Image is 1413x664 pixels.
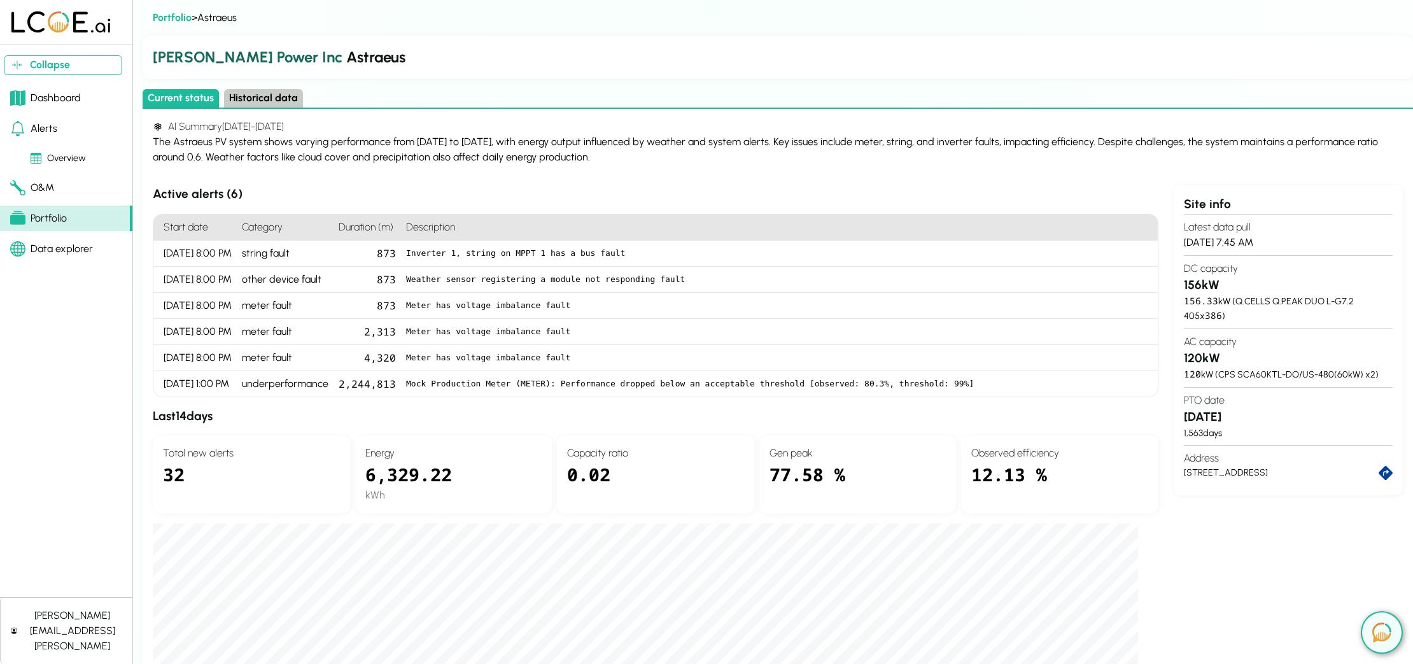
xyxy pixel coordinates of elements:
button: Collapse [4,55,122,75]
div: 873 [334,267,401,293]
div: kWh [365,488,542,503]
pre: Mock Production Meter (METER): Performance dropped below an acceptable threshold [observed: 80.3%... [406,378,1148,390]
h3: [DATE] [1184,408,1393,427]
h4: PTO date [1184,393,1393,408]
h3: 156 kW [1184,276,1393,295]
div: string fault [237,241,334,267]
div: The Astraeus PV system shows varying performance from [DATE] to [DATE], with energy output influe... [153,134,1403,165]
div: [DATE] 8:00 PM [153,319,237,345]
div: [DATE] 8:00 PM [153,267,237,293]
div: [PERSON_NAME][EMAIL_ADDRESS][PERSON_NAME] [22,608,122,654]
div: Select page state [143,89,1413,109]
div: Alerts [10,121,57,136]
pre: Weather sensor registering a module not responding fault [406,273,1148,286]
pre: Inverter 1, string on MPPT 1 has a bus fault [406,247,1148,260]
div: 2,244,813 [334,371,401,397]
h3: Last 14 days [153,407,1158,426]
div: 12.13 % [971,461,1148,503]
div: [DATE] 8:00 PM [153,345,237,371]
div: 77.58 % [770,461,946,503]
div: 873 [334,241,401,267]
h4: Category [237,215,334,241]
div: O&M [10,180,54,195]
a: Portfolio [153,11,192,24]
section: [DATE] 7:45 AM [1184,214,1393,255]
h2: Astraeus [153,46,1403,69]
button: Historical data [224,89,303,108]
pre: Meter has voltage imbalance fault [406,351,1148,364]
h4: Capacity ratio [567,446,744,461]
h4: Total new alerts [163,446,340,461]
pre: Meter has voltage imbalance fault [406,325,1148,338]
h3: 120 kW [1184,350,1393,368]
div: 32 [163,461,340,503]
span: 2 [1370,369,1375,380]
div: other device fault [237,267,334,293]
h4: AC capacity [1184,334,1393,350]
div: [DATE] 8:00 PM [153,241,237,267]
div: 6,329.22 [365,461,542,488]
div: kW ( CPS SCA60KTL-DO/US-480 ( 60 kW) x ) [1184,367,1393,382]
h4: Description [401,215,1158,241]
h4: Gen peak [770,446,946,461]
span: 386 [1205,309,1222,321]
div: meter fault [237,319,334,345]
div: meter fault [237,345,334,371]
div: 1,563 days [1184,427,1393,441]
h4: Observed efficiency [971,446,1148,461]
div: underperformance [237,371,334,397]
div: > Astraeus [153,10,1403,25]
div: Data explorer [10,241,93,257]
button: Current status [143,89,219,108]
div: 4,320 [334,345,401,371]
img: open chat [1372,623,1391,642]
h3: Active alerts ( 6 ) [153,185,1158,204]
div: kW ( Q.CELLS Q.PEAK DUO L-G7.2 405 x ) [1184,294,1393,323]
span: [PERSON_NAME] Power Inc [153,48,342,66]
pre: Meter has voltage imbalance fault [406,299,1148,312]
div: [DATE] 8:00 PM [153,293,237,319]
div: 873 [334,293,401,319]
h4: AI Summary [DATE] - [DATE] [153,119,1403,134]
span: 156.33 [1184,295,1218,307]
div: [DATE] 1:00 PM [153,371,237,397]
div: Site info [1184,195,1393,214]
div: [STREET_ADDRESS] [1184,466,1379,480]
div: 0.02 [567,461,744,503]
div: 2,313 [334,319,401,345]
div: meter fault [237,293,334,319]
span: 120 [1184,368,1201,380]
h4: Energy [365,446,542,461]
a: directions [1379,466,1393,480]
h4: Latest data pull [1184,220,1393,235]
div: Overview [31,152,86,166]
h4: Start date [153,215,237,241]
div: Portfolio [10,211,67,226]
h4: DC capacity [1184,261,1393,276]
div: Dashboard [10,90,81,106]
h4: Address [1184,451,1393,466]
h4: Duration (m) [334,215,401,241]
